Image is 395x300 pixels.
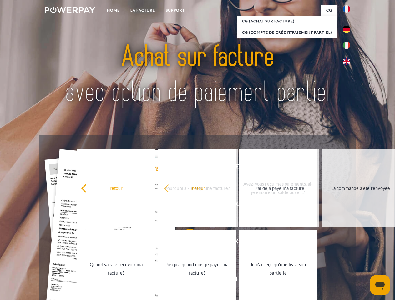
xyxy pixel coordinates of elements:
a: CG (Compte de crédit/paiement partiel) [237,27,337,38]
a: Support [160,5,190,16]
img: it [343,42,350,49]
iframe: Bouton de lancement de la fenêtre de messagerie [370,275,390,295]
img: fr [343,5,350,13]
div: Jusqu'à quand dois-je payer ma facture? [162,260,232,277]
div: J'ai déjà payé ma facture [245,184,315,192]
div: retour [164,184,234,192]
a: LA FACTURE [125,5,160,16]
div: retour [81,184,151,192]
a: CG (achat sur facture) [237,16,337,27]
img: de [343,26,350,33]
img: logo-powerpay-white.svg [45,7,95,13]
div: Quand vais-je recevoir ma facture? [81,260,151,277]
a: Home [102,5,125,16]
div: Je n'ai reçu qu'une livraison partielle [243,260,313,277]
a: CG [321,5,337,16]
img: en [343,58,350,65]
img: title-powerpay_fr.svg [60,30,335,120]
